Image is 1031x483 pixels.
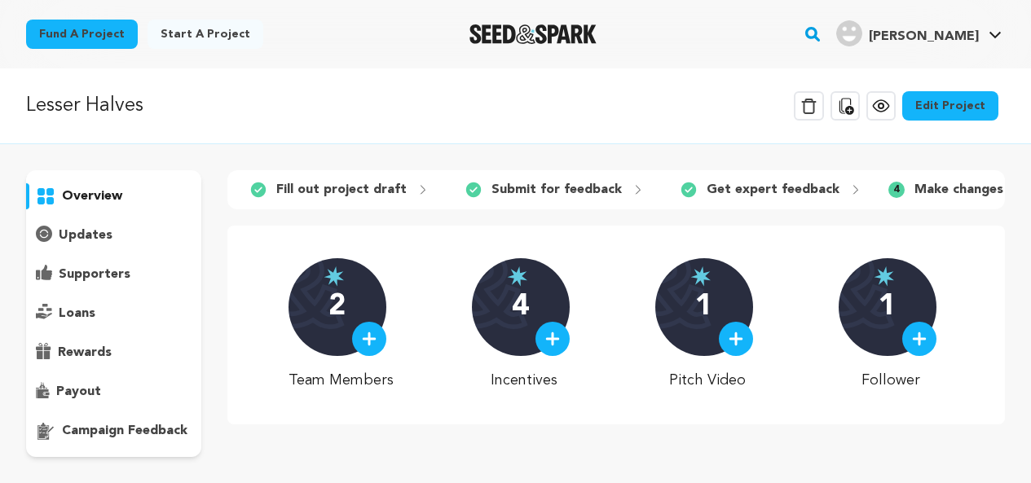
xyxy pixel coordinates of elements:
[59,226,112,245] p: updates
[26,91,143,121] p: Lesser Halves
[879,291,896,323] p: 1
[62,421,187,441] p: campaign feedback
[362,332,377,346] img: plus.svg
[62,187,122,206] p: overview
[289,369,394,392] p: Team Members
[26,261,201,288] button: supporters
[833,17,1005,51] span: Emily I.'s Profile
[26,301,201,327] button: loans
[469,24,597,44] img: Seed&Spark Logo Dark Mode
[833,17,1005,46] a: Emily I.'s Profile
[26,183,201,209] button: overview
[26,222,201,248] button: updates
[695,291,712,323] p: 1
[545,332,560,346] img: plus.svg
[276,180,407,200] p: Fill out project draft
[729,332,743,346] img: plus.svg
[328,291,346,323] p: 2
[26,20,138,49] a: Fund a project
[469,24,597,44] a: Seed&Spark Homepage
[655,369,760,392] p: Pitch Video
[869,30,979,43] span: [PERSON_NAME]
[26,379,201,405] button: payout
[59,265,130,284] p: supporters
[491,180,622,200] p: Submit for feedback
[512,291,529,323] p: 4
[26,418,201,444] button: campaign feedback
[472,369,577,392] p: Incentives
[902,91,998,121] a: Edit Project
[26,340,201,366] button: rewards
[914,180,1003,200] p: Make changes
[56,382,101,402] p: payout
[59,304,95,323] p: loans
[839,369,944,392] p: Follower
[836,20,862,46] img: user.png
[707,180,839,200] p: Get expert feedback
[912,332,927,346] img: plus.svg
[836,20,979,46] div: Emily I.'s Profile
[888,182,905,198] span: 4
[148,20,263,49] a: Start a project
[58,343,112,362] p: rewards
